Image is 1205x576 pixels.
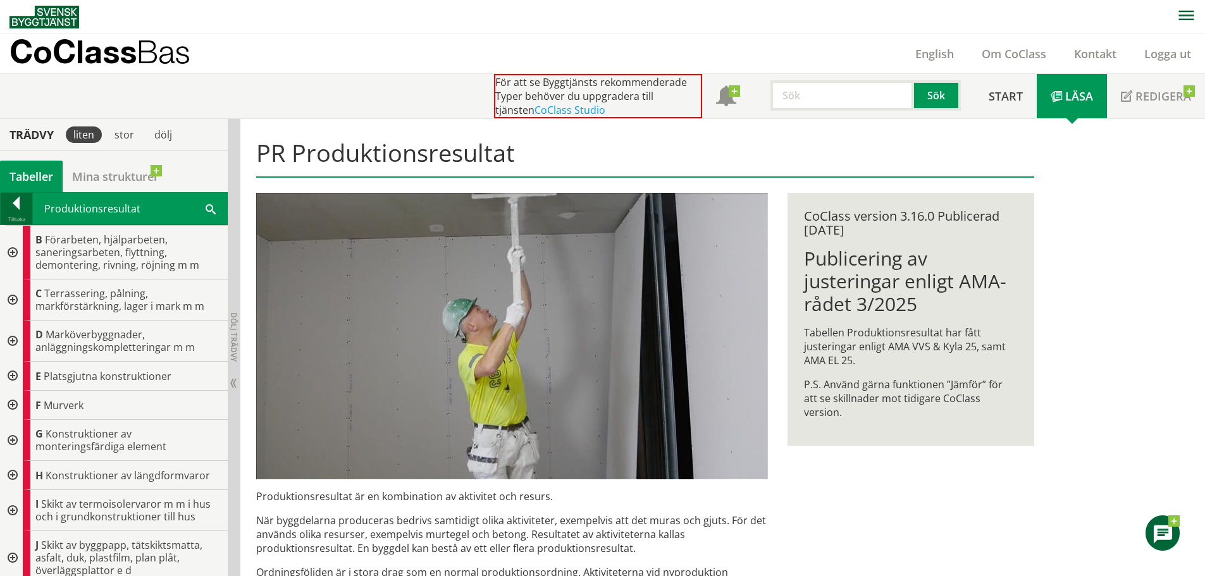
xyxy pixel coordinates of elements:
a: Logga ut [1130,46,1205,61]
div: stor [107,126,142,143]
a: CoClassBas [9,34,218,73]
h1: Publicering av justeringar enligt AMA-rådet 3/2025 [804,247,1017,316]
h1: PR Produktionsresultat [256,138,1034,178]
a: Start [975,74,1037,118]
span: F [35,398,41,412]
button: Sök [914,80,961,111]
img: Svensk Byggtjänst [9,6,79,28]
p: P.S. Använd gärna funktionen ”Jämför” för att se skillnader mot tidigare CoClass version. [804,377,1017,419]
span: D [35,328,43,341]
div: Produktionsresultat [33,193,227,224]
span: G [35,427,43,441]
p: Produktionsresultat är en kombination av aktivitet och resurs. [256,489,768,503]
div: liten [66,126,102,143]
span: Sök i tabellen [206,202,216,215]
a: Läsa [1037,74,1107,118]
span: Marköverbyggnader, anläggningskompletteringar m m [35,328,195,354]
a: English [901,46,968,61]
span: Förarbeten, hjälparbeten, saneringsarbeten, flyttning, demontering, rivning, röjning m m [35,233,199,272]
span: Dölj trädvy [228,312,239,362]
img: pr-tabellen-spackling-tak-3.jpg [256,193,768,479]
div: Trädvy [3,128,61,142]
span: Notifikationer [716,87,736,107]
span: H [35,469,43,482]
span: Murverk [44,398,83,412]
div: För att se Byggtjänsts rekommenderade Typer behöver du uppgradera till tjänsten [494,74,702,118]
span: Läsa [1065,89,1093,104]
div: dölj [147,126,180,143]
p: CoClass [9,44,190,59]
div: Tillbaka [1,214,32,224]
input: Sök [770,80,914,111]
p: När byggdelarna produceras bedrivs samtidigt olika aktiviteter, exempelvis att det muras och gjut... [256,513,768,555]
a: Om CoClass [968,46,1060,61]
span: Redigera [1135,89,1191,104]
span: C [35,286,42,300]
span: Platsgjutna konstruktioner [44,369,171,383]
a: CoClass Studio [535,103,605,117]
span: Bas [137,33,190,70]
a: Mina strukturer [63,161,168,192]
span: Terrassering, pålning, markförstärkning, lager i mark m m [35,286,204,313]
span: Konstruktioner av längdformvaror [46,469,210,482]
a: Redigera [1107,74,1205,118]
span: B [35,233,42,247]
div: CoClass version 3.16.0 Publicerad [DATE] [804,209,1017,237]
a: Kontakt [1060,46,1130,61]
span: E [35,369,41,383]
p: Tabellen Produktionsresultat har fått justeringar enligt AMA VVS & Kyla 25, samt AMA EL 25. [804,326,1017,367]
span: Skikt av termoisolervaror m m i hus och i grundkonstruktioner till hus [35,497,211,524]
span: I [35,497,39,511]
span: Konstruktioner av monteringsfärdiga element [35,427,166,453]
span: Start [989,89,1023,104]
span: J [35,538,39,552]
